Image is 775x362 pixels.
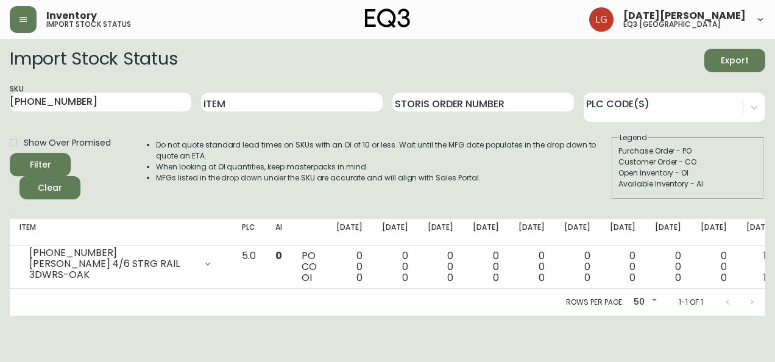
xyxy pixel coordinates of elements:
[589,7,614,32] img: 2638f148bab13be18035375ceda1d187
[714,53,756,68] span: Export
[554,219,600,246] th: [DATE]
[493,271,499,285] span: 0
[763,271,773,285] span: 15
[29,180,71,196] span: Clear
[610,250,636,283] div: 0 0
[418,219,464,246] th: [DATE]
[302,250,317,283] div: PO CO
[623,11,746,21] span: [DATE][PERSON_NAME]
[679,297,703,308] p: 1-1 of 1
[19,176,80,199] button: Clear
[509,219,554,246] th: [DATE]
[746,250,773,283] div: 15 0
[518,250,545,283] div: 0 0
[356,271,363,285] span: 0
[336,250,363,283] div: 0 0
[447,271,453,285] span: 0
[473,250,499,283] div: 0 0
[584,271,590,285] span: 0
[566,297,624,308] p: Rows per page:
[19,250,222,277] div: [PHONE_NUMBER][PERSON_NAME] 4/6 STRG RAIL 3DWRS-OAK
[275,249,282,263] span: 0
[232,246,266,289] td: 5.0
[675,271,681,285] span: 0
[618,157,757,168] div: Customer Order - CO
[46,21,131,28] h5: import stock status
[618,168,757,179] div: Open Inventory - OI
[618,132,648,143] legend: Legend
[629,293,659,313] div: 50
[539,271,545,285] span: 0
[10,153,71,176] button: Filter
[629,271,635,285] span: 0
[10,49,177,72] h2: Import Stock Status
[156,172,610,183] li: MFGs listed in the drop down under the SKU are accurate and will align with Sales Portal.
[655,250,681,283] div: 0 0
[721,271,727,285] span: 0
[46,11,97,21] span: Inventory
[29,258,196,280] div: [PERSON_NAME] 4/6 STRG RAIL 3DWRS-OAK
[701,250,727,283] div: 0 0
[704,49,765,72] button: Export
[327,219,372,246] th: [DATE]
[382,250,408,283] div: 0 0
[618,146,757,157] div: Purchase Order - PO
[266,219,292,246] th: AI
[623,21,721,28] h5: eq3 [GEOGRAPHIC_DATA]
[402,271,408,285] span: 0
[156,140,610,161] li: Do not quote standard lead times on SKUs with an OI of 10 or less. Wait until the MFG date popula...
[600,219,646,246] th: [DATE]
[691,219,737,246] th: [DATE]
[645,219,691,246] th: [DATE]
[618,179,757,190] div: Available Inventory - AI
[302,271,312,285] span: OI
[365,9,410,28] img: logo
[24,137,111,149] span: Show Over Promised
[156,161,610,172] li: When looking at OI quantities, keep masterpacks in mind.
[232,219,266,246] th: PLC
[564,250,590,283] div: 0 0
[372,219,418,246] th: [DATE]
[10,219,232,246] th: Item
[428,250,454,283] div: 0 0
[463,219,509,246] th: [DATE]
[29,247,196,258] div: [PHONE_NUMBER]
